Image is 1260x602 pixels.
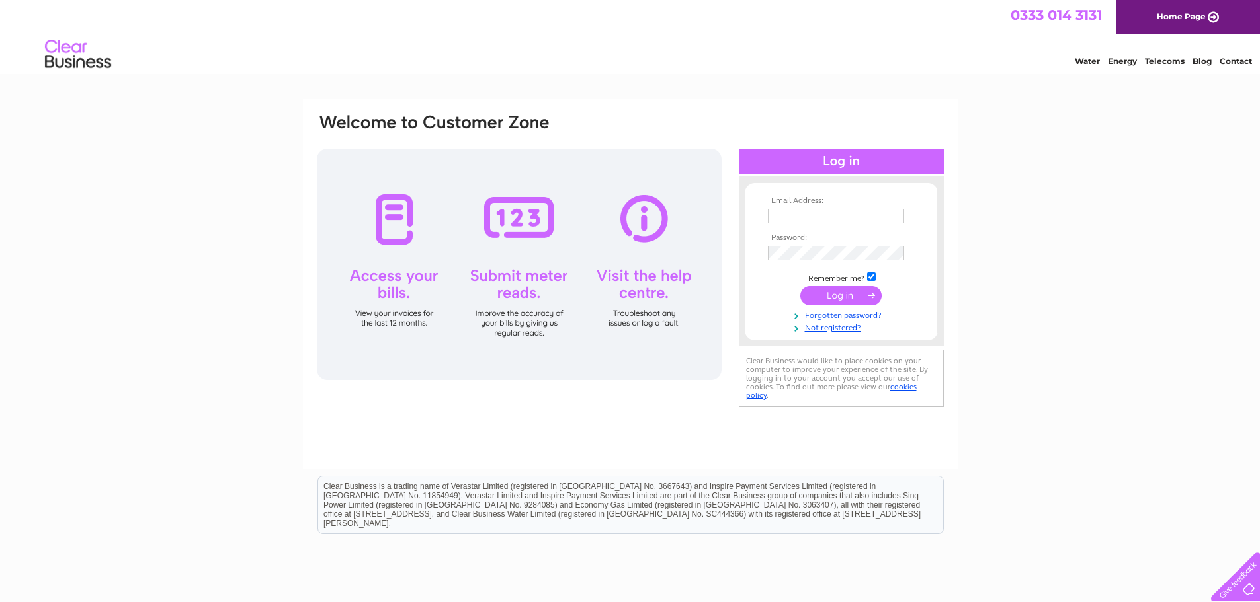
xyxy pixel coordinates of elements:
a: cookies policy [746,382,917,400]
div: Clear Business would like to place cookies on your computer to improve your experience of the sit... [739,350,944,407]
a: Blog [1193,56,1212,66]
input: Submit [800,286,882,305]
a: Water [1075,56,1100,66]
th: Password: [765,233,918,243]
th: Email Address: [765,196,918,206]
a: Telecoms [1145,56,1185,66]
a: Contact [1220,56,1252,66]
a: Forgotten password? [768,308,918,320]
div: Clear Business is a trading name of Verastar Limited (registered in [GEOGRAPHIC_DATA] No. 3667643... [318,7,943,64]
td: Remember me? [765,270,918,283]
a: Not registered? [768,320,918,333]
a: 0333 014 3131 [1011,7,1102,23]
a: Energy [1108,56,1137,66]
img: logo.png [44,34,112,75]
